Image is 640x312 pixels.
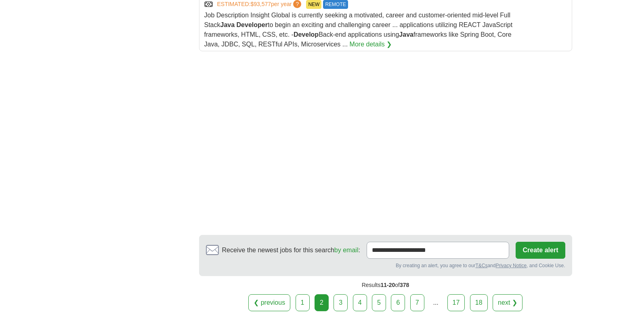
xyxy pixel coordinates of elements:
a: 5 [372,294,386,311]
div: By creating an alert, you agree to our and , and Cookie Use. [206,262,565,269]
a: T&Cs [475,263,487,268]
strong: Java [220,21,235,28]
a: by email [334,247,359,253]
a: 6 [391,294,405,311]
a: 7 [410,294,424,311]
strong: Developer [237,21,268,28]
a: 4 [353,294,367,311]
a: 17 [447,294,465,311]
a: 3 [334,294,348,311]
span: 11-20 [380,282,395,288]
a: next ❯ [493,294,522,311]
a: Privacy Notice [495,263,527,268]
a: 18 [470,294,488,311]
div: Results of [199,276,572,294]
span: Receive the newest jobs for this search : [222,245,360,255]
span: 378 [400,282,409,288]
a: More details ❯ [350,40,392,49]
span: Job Description Insight Global is currently seeking a motivated, career and customer-oriented mid... [204,12,513,48]
strong: Develop [294,31,319,38]
strong: Java [399,31,413,38]
span: $93,577 [250,1,271,7]
div: ... [428,295,444,311]
div: 2 [315,294,329,311]
iframe: Ads by Google [199,58,572,228]
a: ❮ previous [248,294,290,311]
button: Create alert [516,242,565,259]
a: 1 [296,294,310,311]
